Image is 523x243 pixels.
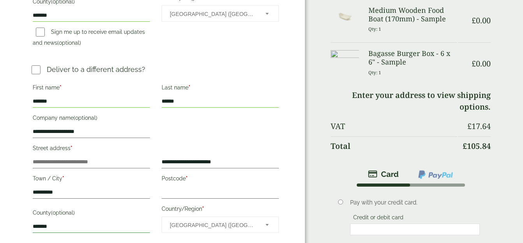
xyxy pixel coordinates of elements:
bdi: 0.00 [472,15,491,26]
span: Country/Region [162,5,279,22]
bdi: 0.00 [472,58,491,69]
span: United Kingdom (UK) [170,6,255,22]
h3: Medium Wooden Food Boat (170mm) - Sample [368,6,458,23]
label: First name [33,82,150,95]
label: Last name [162,82,279,95]
span: £ [467,121,472,131]
p: Deliver to a different address? [47,64,145,75]
label: Credit or debit card [350,214,407,223]
td: Enter your address to view shipping options. [331,86,491,116]
abbr: required [186,175,188,182]
span: (optional) [74,115,97,121]
abbr: required [188,84,190,91]
span: Country/Region [162,217,279,233]
th: Total [331,136,457,156]
label: Postcode [162,173,279,186]
abbr: required [62,175,64,182]
p: Pay with your credit card. [350,198,480,207]
bdi: 17.64 [467,121,491,131]
small: Qty: 1 [368,26,381,32]
img: stripe.png [368,170,399,179]
abbr: required [70,145,72,151]
small: Qty: 1 [368,70,381,75]
label: Town / City [33,173,150,186]
span: (optional) [57,40,81,46]
abbr: required [60,84,62,91]
input: Sign me up to receive email updates and news(optional) [36,28,45,37]
iframe: Secure card payment input frame [352,226,477,233]
label: County [33,207,150,220]
span: (optional) [51,210,75,216]
span: £ [472,58,476,69]
span: £ [472,15,476,26]
img: ppcp-gateway.png [417,170,454,180]
th: VAT [331,117,457,136]
label: Company name [33,112,150,126]
label: Sign me up to receive email updates and news [33,29,145,48]
abbr: required [202,206,204,212]
label: Country/Region [162,203,279,217]
label: Street address [33,143,150,156]
bdi: 105.84 [463,141,491,151]
h3: Bagasse Burger Box - 6 x 6" - Sample [368,49,458,66]
span: United Kingdom (UK) [170,217,255,233]
span: £ [463,141,467,151]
